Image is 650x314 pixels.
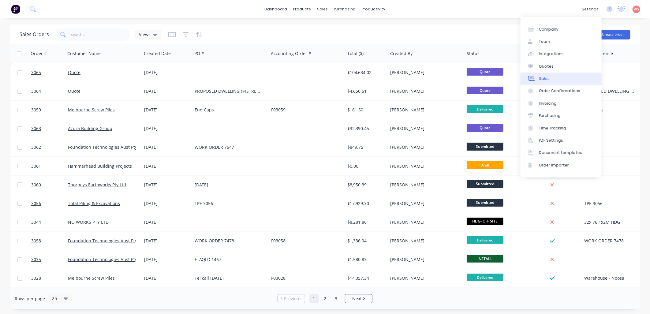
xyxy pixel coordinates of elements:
div: $14,057.34 [348,275,384,281]
a: 3044 [31,213,68,231]
a: Integrations [521,48,602,60]
a: PDF Settings [521,134,602,147]
a: Company [521,23,602,35]
a: Melbourne Screw Piles [68,107,115,113]
a: Quote [68,69,80,75]
div: TPE 3056 [585,200,634,207]
div: $849.75 [348,144,384,150]
div: [DATE] [144,238,190,244]
span: 3061 [31,163,41,169]
span: Quote [467,87,503,94]
a: 3059 [31,101,68,119]
span: Rows per page [15,296,45,302]
button: Create order [596,30,630,39]
div: PO # [194,50,204,57]
div: Order Importer [539,163,569,168]
span: 3056 [31,200,41,207]
span: 3062 [31,144,41,150]
img: Factory [11,5,20,14]
span: 3063 [31,125,41,132]
div: [PERSON_NAME] [390,144,458,150]
div: F03059 [271,107,339,113]
div: [DATE] [144,200,190,207]
h1: Sales Orders [20,32,49,37]
a: Total Piling & Excavations [68,200,120,206]
div: Order # [31,50,47,57]
div: [DATE] [144,275,190,281]
div: WORK ORDER 7547 [195,144,263,150]
a: Quotes [521,60,602,73]
div: 32x 76.1x2M HDG [585,219,634,225]
a: 3061 [31,157,68,175]
div: [DATE] [195,182,263,188]
span: INSTALL [467,255,503,263]
div: settings [579,5,602,14]
a: Page 2 [320,294,330,303]
span: 3060 [31,182,41,188]
div: TPE 3056 [195,200,263,207]
div: Customer Name [67,50,101,57]
div: Tel call [DATE] [195,275,263,281]
div: sales [314,5,331,14]
div: Company [539,27,558,32]
div: purchasing [331,5,359,14]
div: $161.60 [348,107,384,113]
div: Purchasing [539,113,561,118]
div: products [290,5,314,14]
div: [DATE] [144,88,190,94]
a: Page 1 is your current page [309,294,319,303]
div: [DATE] [144,219,190,225]
div: Time Tracking [539,125,566,131]
div: PDF Settings [539,138,563,143]
span: Submitted [467,180,503,188]
span: 3059 [31,107,41,113]
a: Sales [521,73,602,85]
a: Team [521,36,602,48]
div: Document templates [539,150,582,155]
div: [DATE] [144,125,190,132]
a: Page 3 [331,294,341,303]
div: F03058 [271,238,339,244]
div: Quotes [539,64,554,69]
a: 3064 [31,82,68,100]
div: $17,929.30 [348,200,384,207]
a: Order Confirmations [521,85,602,97]
div: [DATE] [144,107,190,113]
span: 3035 [31,256,41,263]
div: [PERSON_NAME] [390,107,458,113]
div: [DATE] [144,69,190,76]
a: 3035 [31,250,68,269]
a: Quote [68,88,80,94]
a: Order Importer [521,159,602,171]
div: [PERSON_NAME] [390,256,458,263]
span: Submitted [467,199,503,207]
div: PROPOSED DWELLING @[STREET_ADDRESS][PERSON_NAME] [585,88,634,94]
a: Invoicing [521,97,602,110]
a: 3060 [31,176,68,194]
span: HDG- OFF SITE [467,218,503,225]
div: $32,390.45 [348,125,384,132]
div: $0.00 [348,163,384,169]
div: [PERSON_NAME] [390,88,458,94]
span: 3064 [31,88,41,94]
div: $1,580.83 [348,256,384,263]
a: 3028 [31,269,68,287]
span: Views [139,31,151,38]
a: Thorpeys Earthworks Pty Ltd [68,182,126,188]
div: [PERSON_NAME] [390,219,458,225]
div: $8,950.39 [348,182,384,188]
a: 3056 [31,194,68,213]
span: Delivered [467,105,503,113]
div: WORK ORDER 7478 [195,238,263,244]
div: Order Confirmations [539,88,580,94]
div: [PERSON_NAME] [390,200,458,207]
div: $104,634.02 [348,69,384,76]
a: Azura Building Group [68,125,112,131]
span: Quote [467,124,503,132]
div: [PERSON_NAME] [390,125,458,132]
div: Integrations [539,51,564,57]
a: Foundation Technologies Aust Pty Ltd [68,144,145,150]
span: 3065 [31,69,41,76]
span: Submitted [467,143,503,150]
a: Melbourne Screw Piles [68,275,115,281]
